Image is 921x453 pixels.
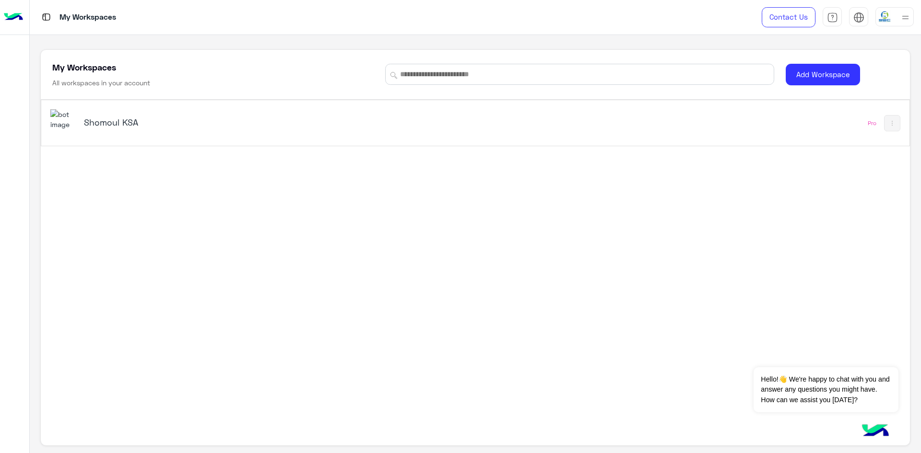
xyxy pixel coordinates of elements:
[52,61,116,73] h5: My Workspaces
[899,12,911,23] img: profile
[786,64,860,85] button: Add Workspace
[853,12,864,23] img: tab
[84,116,390,128] h5: Shomoul KSA
[59,11,116,24] p: My Workspaces
[762,7,815,27] a: Contact Us
[878,10,891,23] img: userImage
[827,12,838,23] img: tab
[52,78,150,88] h6: All workspaces in your account
[40,11,52,23] img: tab
[4,7,23,27] img: Logo
[859,415,892,448] img: hulul-logo.png
[868,119,876,127] div: Pro
[50,109,76,130] img: 110260793960483
[754,367,898,412] span: Hello!👋 We're happy to chat with you and answer any questions you might have. How can we assist y...
[823,7,842,27] a: tab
